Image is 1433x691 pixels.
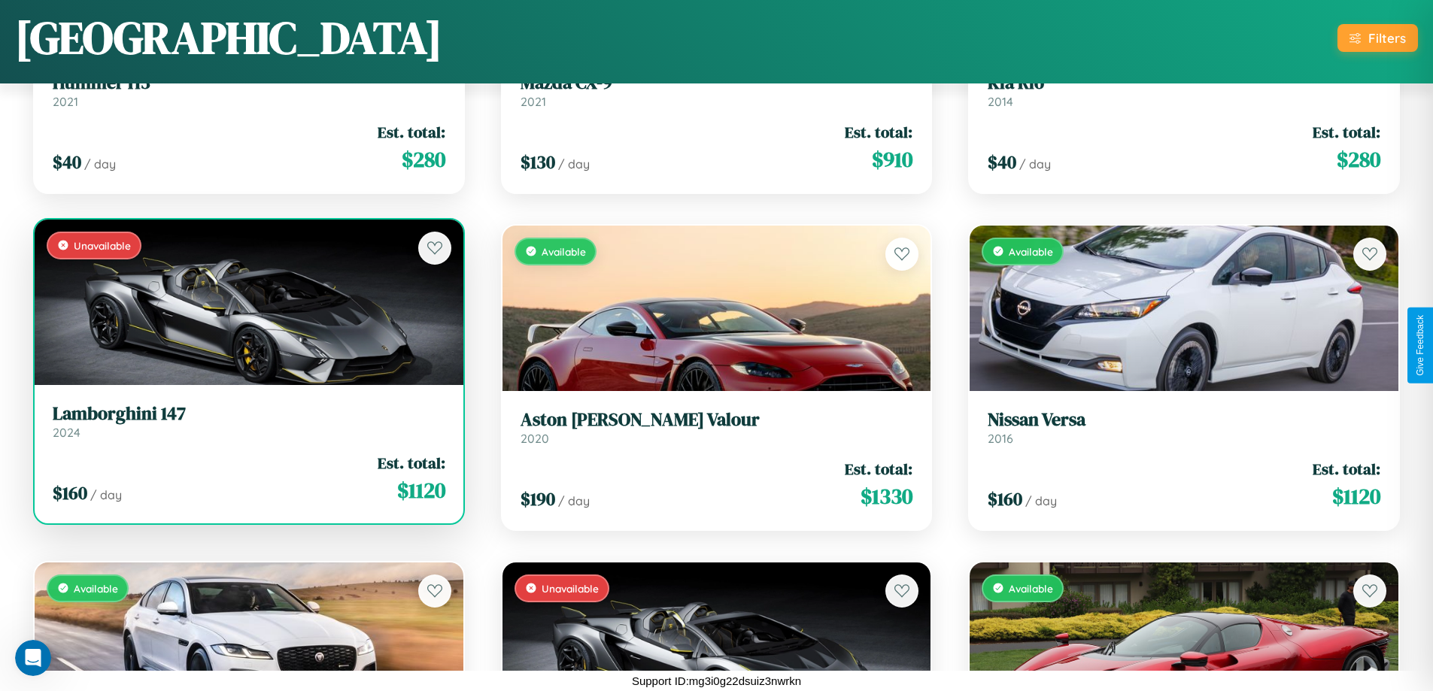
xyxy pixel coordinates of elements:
h1: [GEOGRAPHIC_DATA] [15,7,442,68]
span: Available [1009,582,1053,595]
span: $ 1120 [1332,481,1380,511]
span: Unavailable [542,582,599,595]
span: Available [542,245,586,258]
span: Est. total: [845,458,912,480]
span: 2014 [988,94,1013,109]
a: Aston [PERSON_NAME] Valour2020 [521,409,913,446]
span: / day [90,487,122,502]
a: Nissan Versa2016 [988,409,1380,446]
span: $ 1120 [397,475,445,505]
h3: Lamborghini 147 [53,403,445,425]
iframe: Intercom live chat [15,640,51,676]
h3: Aston [PERSON_NAME] Valour [521,409,913,431]
span: Est. total: [1313,121,1380,143]
span: $ 130 [521,150,555,174]
span: Est. total: [378,452,445,474]
span: 2021 [53,94,78,109]
span: 2024 [53,425,80,440]
h3: Mazda CX-9 [521,72,913,94]
span: / day [558,493,590,508]
span: Est. total: [845,121,912,143]
span: $ 160 [53,480,87,505]
span: Est. total: [378,121,445,143]
span: $ 40 [988,150,1016,174]
span: 2020 [521,431,549,446]
span: 2021 [521,94,546,109]
span: Available [74,582,118,595]
span: / day [1025,493,1057,508]
span: $ 190 [521,486,555,511]
span: $ 280 [1337,144,1380,174]
a: Lamborghini 1472024 [53,403,445,440]
a: Kia Rio2014 [988,72,1380,109]
a: Mazda CX-92021 [521,72,913,109]
span: / day [1019,156,1051,171]
span: $ 40 [53,150,81,174]
span: Available [1009,245,1053,258]
h3: Kia Rio [988,72,1380,94]
h3: Nissan Versa [988,409,1380,431]
a: Hummer H32021 [53,72,445,109]
span: $ 910 [872,144,912,174]
p: Support ID: mg3i0g22dsuiz3nwrkn [632,671,801,691]
span: $ 280 [402,144,445,174]
span: Est. total: [1313,458,1380,480]
h3: Hummer H3 [53,72,445,94]
span: Unavailable [74,239,131,252]
span: 2016 [988,431,1013,446]
span: $ 1330 [861,481,912,511]
span: $ 160 [988,486,1022,511]
div: Filters [1368,30,1406,46]
div: Give Feedback [1415,315,1425,376]
span: / day [558,156,590,171]
span: / day [84,156,116,171]
button: Filters [1337,24,1418,52]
